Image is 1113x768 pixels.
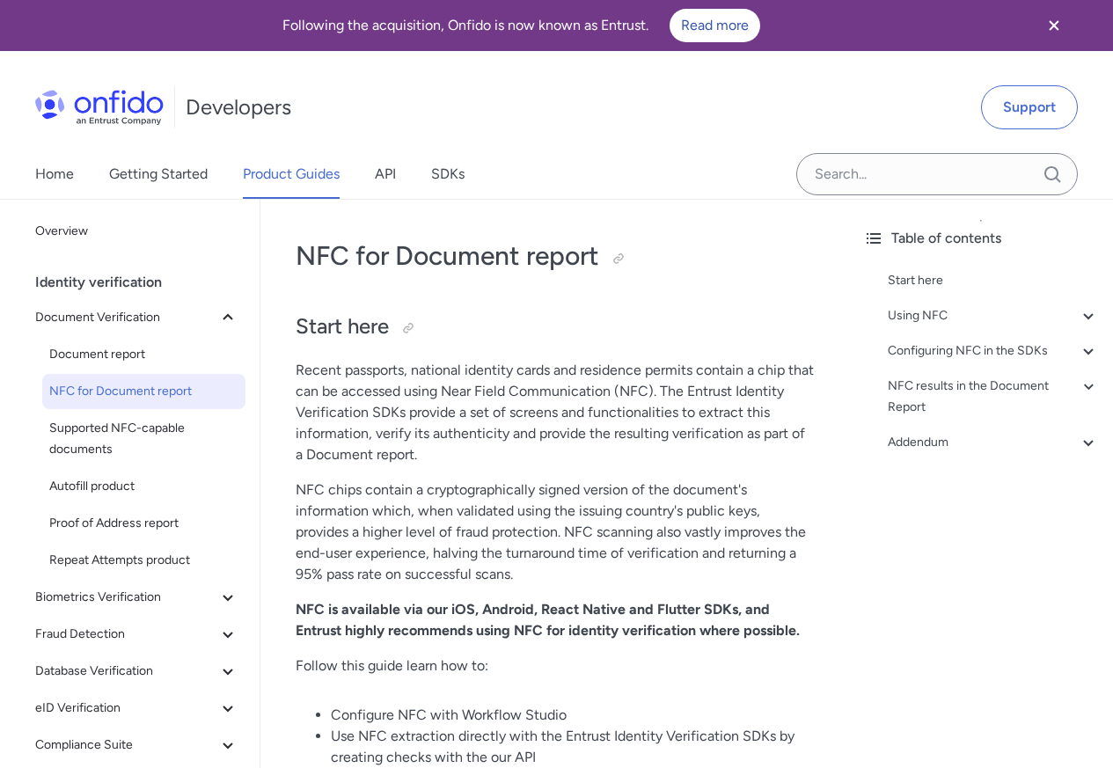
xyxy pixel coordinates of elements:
[21,9,1021,42] div: Following the acquisition, Onfido is now known as Entrust.
[49,344,238,365] span: Document report
[1043,15,1065,36] svg: Close banner
[28,580,245,615] button: Biometrics Verification
[35,735,217,756] span: Compliance Suite
[296,360,814,465] p: Recent passports, national identity cards and residence permits contain a chip that can be access...
[331,726,814,768] li: Use NFC extraction directly with the Entrust Identity Verification SDKs by creating checks with t...
[42,543,245,578] a: Repeat Attempts product
[796,153,1078,195] input: Onfido search input field
[35,661,217,682] span: Database Verification
[1021,4,1087,48] button: Close banner
[888,376,1099,418] a: NFC results in the Document Report
[42,337,245,372] a: Document report
[888,305,1099,326] a: Using NFC
[296,238,814,274] h1: NFC for Document report
[35,150,74,199] a: Home
[28,691,245,726] button: eID Verification
[28,654,245,689] button: Database Verification
[331,705,814,726] li: Configure NFC with Workflow Studio
[28,728,245,763] button: Compliance Suite
[981,85,1078,129] a: Support
[109,150,208,199] a: Getting Started
[375,150,396,199] a: API
[186,93,291,121] h1: Developers
[42,506,245,541] a: Proof of Address report
[49,381,238,402] span: NFC for Document report
[670,9,760,42] a: Read more
[42,374,245,409] a: NFC for Document report
[35,221,238,242] span: Overview
[35,265,253,300] div: Identity verification
[888,432,1099,453] a: Addendum
[888,340,1099,362] a: Configuring NFC in the SDKs
[28,617,245,652] button: Fraud Detection
[296,655,814,677] p: Follow this guide learn how to:
[49,550,238,571] span: Repeat Attempts product
[28,300,245,335] button: Document Verification
[42,469,245,504] a: Autofill product
[888,270,1099,291] a: Start here
[35,587,217,608] span: Biometrics Verification
[49,418,238,460] span: Supported NFC-capable documents
[35,698,217,719] span: eID Verification
[296,601,800,639] strong: NFC is available via our iOS, Android, React Native and Flutter SDKs, and Entrust highly recommen...
[431,150,465,199] a: SDKs
[35,307,217,328] span: Document Verification
[243,150,340,199] a: Product Guides
[28,214,245,249] a: Overview
[35,624,217,645] span: Fraud Detection
[863,228,1099,249] div: Table of contents
[49,513,238,534] span: Proof of Address report
[35,90,164,125] img: Onfido Logo
[296,479,814,585] p: NFC chips contain a cryptographically signed version of the document's information which, when va...
[49,476,238,497] span: Autofill product
[296,312,814,342] h2: Start here
[42,411,245,467] a: Supported NFC-capable documents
